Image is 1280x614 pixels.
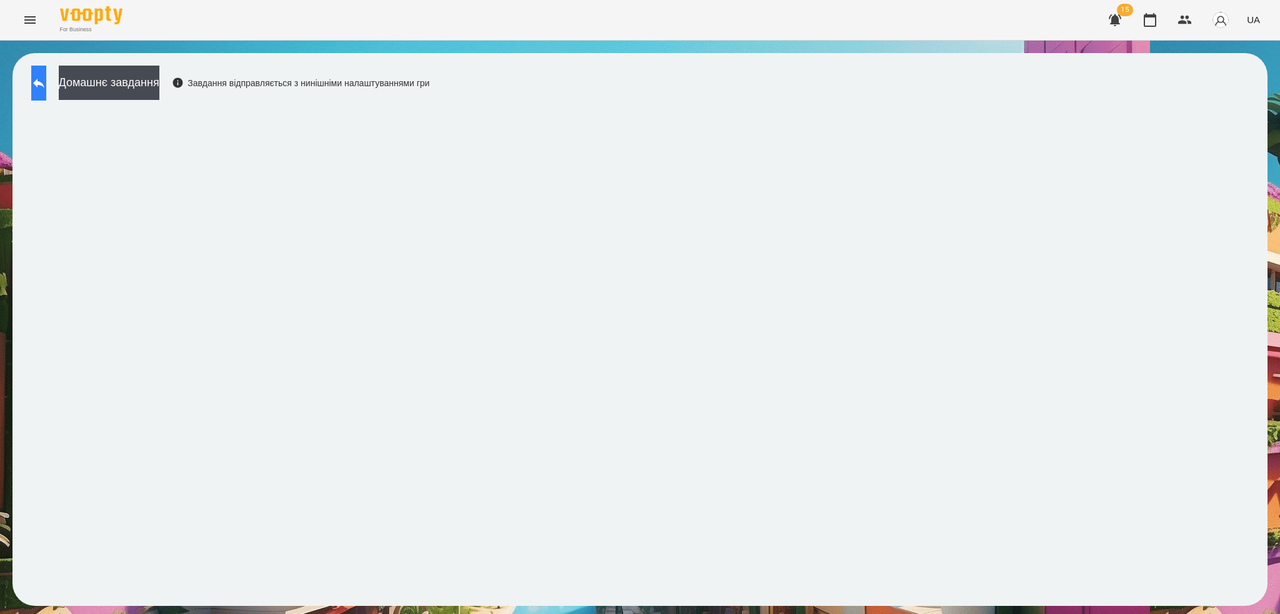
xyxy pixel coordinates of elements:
[15,5,45,35] button: Menu
[1212,11,1229,29] img: avatar_s.png
[59,66,159,100] button: Домашнє завдання
[1242,8,1265,31] button: UA
[172,77,430,89] div: Завдання відправляється з нинішніми налаштуваннями гри
[1117,4,1133,16] span: 15
[60,6,122,24] img: Voopty Logo
[60,26,122,34] span: For Business
[1247,13,1260,26] span: UA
